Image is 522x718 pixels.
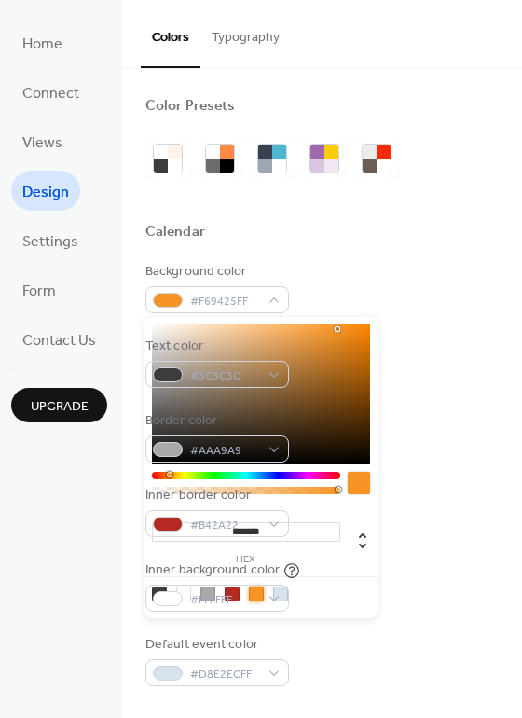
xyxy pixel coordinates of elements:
span: Home [22,30,62,59]
a: Settings [11,220,89,260]
div: Inner border color [145,486,285,505]
span: Settings [22,228,78,256]
span: #AAA9A9 [190,441,259,461]
a: Home [11,22,74,62]
span: #F69425FF [190,292,259,311]
span: #3C3C3C [190,366,259,386]
div: Inner background color [145,560,280,580]
div: Background color [145,262,285,282]
span: #D8E2ECFF [190,665,259,684]
div: Text color [145,337,285,356]
div: Calendar [145,223,205,242]
span: Upgrade [31,397,89,417]
a: Views [11,121,74,161]
span: Views [22,129,62,158]
div: Border color [145,411,285,431]
a: Contact Us [11,319,107,359]
span: Design [22,178,69,207]
a: Form [11,269,67,310]
span: Contact Us [22,326,96,355]
a: Design [11,171,80,211]
button: Upgrade [11,388,107,422]
div: Default event color [145,635,285,655]
span: Connect [22,79,79,108]
span: #B42A22 [190,516,259,535]
span: #FFFFFF [190,590,259,610]
div: Color Presets [145,97,235,117]
span: Form [22,277,56,306]
a: Connect [11,72,90,112]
